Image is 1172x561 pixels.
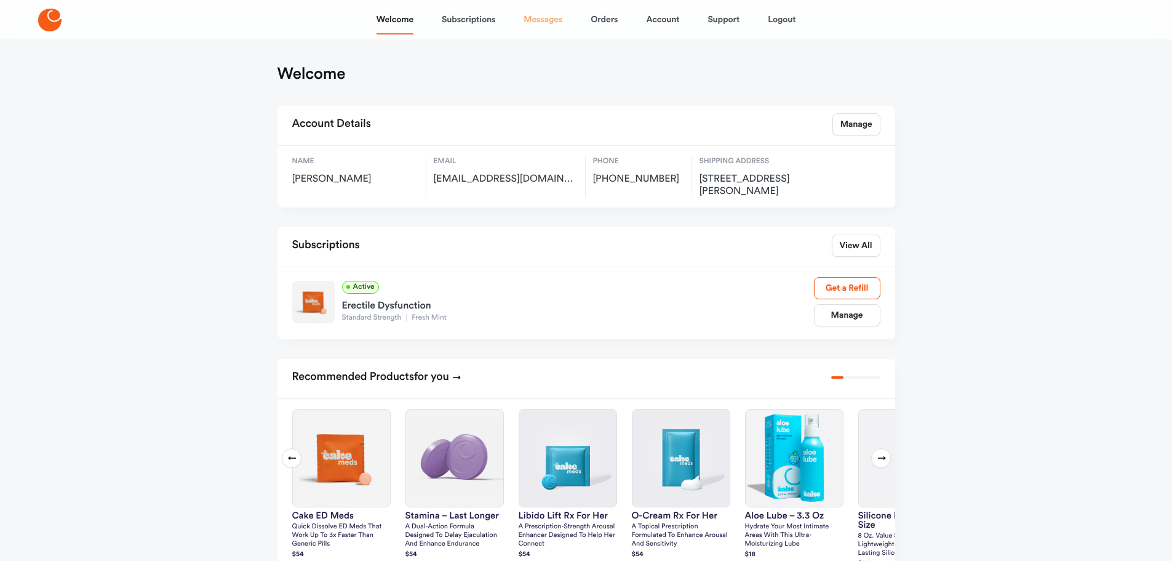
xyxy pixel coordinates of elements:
span: [PERSON_NAME] [292,173,418,185]
img: Aloe Lube – 3.3 oz [746,410,843,507]
a: O-Cream Rx for HerO-Cream Rx for HerA topical prescription formulated to enhance arousal and sens... [632,409,730,560]
a: Welcome [377,5,413,34]
a: Erectile DysfunctionStandard StrengthFresh Mint [342,294,814,323]
p: A topical prescription formulated to enhance arousal and sensitivity [632,523,730,549]
img: O-Cream Rx for Her [632,410,730,507]
a: Support [708,5,739,34]
p: Quick dissolve ED Meds that work up to 3x faster than generic pills [292,523,391,549]
img: Cake ED Meds [293,410,390,507]
h3: Aloe Lube – 3.3 oz [745,511,843,520]
a: Logout [768,5,795,34]
span: Shipping Address [700,156,832,167]
span: Standard Strength [342,314,407,321]
a: Stamina – Last LongerStamina – Last LongerA dual-action formula designed to delay ejaculation and... [405,409,504,560]
a: Libido Lift Rx For HerLibido Lift Rx For HerA prescription-strength arousal enhancer designed to ... [519,409,617,560]
h2: Account Details [292,113,371,135]
span: rvandercolff@yahoo.com [434,173,578,185]
a: Cake ED MedsCake ED MedsQuick dissolve ED Meds that work up to 3x faster than generic pills$54 [292,409,391,560]
a: Orders [591,5,618,34]
span: [PHONE_NUMBER] [593,173,684,185]
h3: O-Cream Rx for Her [632,511,730,520]
h3: Cake ED Meds [292,511,391,520]
strong: $ 54 [292,551,304,558]
span: 6905 David Lane, Colleyville, US, 76034 [700,173,832,198]
h2: Recommended Products [292,366,461,389]
h3: Libido Lift Rx For Her [519,511,617,520]
p: A prescription-strength arousal enhancer designed to help her connect [519,523,617,549]
span: Name [292,156,418,167]
h3: silicone lube – value size [858,511,957,530]
a: Messages [524,5,562,34]
span: Email [434,156,578,167]
img: Standard Strength [292,281,335,323]
span: Phone [593,156,684,167]
a: Aloe Lube – 3.3 ozAloe Lube – 3.3 ozHydrate your most intimate areas with this ultra-moisturizing... [745,409,843,560]
p: 8 oz. Value size ultra lightweight, extremely long-lasting silicone formula [858,532,957,558]
h2: Subscriptions [292,235,360,257]
h3: Stamina – Last Longer [405,511,504,520]
a: Account [646,5,679,34]
strong: $ 54 [405,551,417,558]
strong: $ 54 [632,551,644,558]
img: Libido Lift Rx For Her [519,410,616,507]
div: Erectile Dysfunction [342,294,814,313]
strong: $ 54 [519,551,530,558]
p: A dual-action formula designed to delay ejaculation and enhance endurance [405,523,504,549]
a: Manage [832,113,880,135]
strong: $ 18 [745,551,755,558]
a: Manage [814,304,880,326]
img: Stamina – Last Longer [406,410,503,507]
p: Hydrate your most intimate areas with this ultra-moisturizing lube [745,523,843,549]
h1: Welcome [277,64,346,84]
img: silicone lube – value size [859,410,956,507]
a: View All [832,235,880,257]
span: Active [342,281,379,294]
a: Subscriptions [442,5,495,34]
span: for you [414,371,449,382]
span: Fresh Mint [406,314,452,321]
a: Get a Refill [814,277,880,299]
